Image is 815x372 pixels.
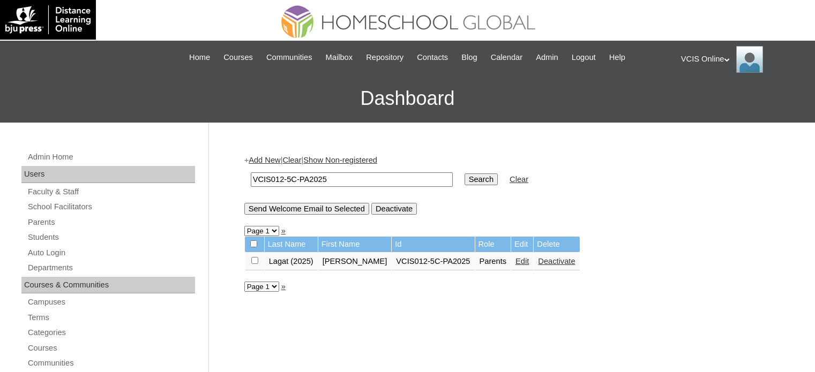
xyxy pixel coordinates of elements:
a: » [281,282,286,291]
a: Repository [361,51,409,64]
a: Departments [27,261,195,275]
a: Add New [249,156,280,164]
span: Contacts [417,51,448,64]
a: Mailbox [320,51,358,64]
a: Courses [27,341,195,355]
a: Logout [566,51,601,64]
div: Courses & Communities [21,277,195,294]
a: Parents [27,216,195,229]
a: Clear [510,175,528,184]
span: Home [189,51,210,64]
input: Search [251,172,453,187]
a: School Facilitators [27,200,195,214]
td: Delete [534,237,579,252]
a: Admin [530,51,564,64]
div: + | | [244,155,775,214]
span: Communities [266,51,312,64]
a: Admin Home [27,150,195,164]
span: Blog [461,51,477,64]
input: Send Welcome Email to Selected [244,203,369,215]
a: Home [184,51,215,64]
span: Courses [223,51,253,64]
a: Campuses [27,295,195,309]
a: » [281,226,286,235]
a: Courses [218,51,258,64]
a: Contacts [412,51,453,64]
a: Edit [515,257,529,265]
a: Auto Login [27,246,195,260]
a: Students [27,231,195,244]
td: Id [392,237,474,252]
a: Deactivate [538,257,575,265]
a: Categories [27,326,195,339]
span: Help [609,51,625,64]
span: Calendar [491,51,522,64]
input: Deactivate [371,203,417,215]
td: First Name [318,237,392,252]
a: Faculty & Staff [27,185,195,199]
a: Communities [261,51,318,64]
img: VCIS Online Admin [736,46,763,73]
td: VCIS012-5C-PA2025 [392,253,474,271]
span: Admin [536,51,558,64]
h3: Dashboard [5,74,810,123]
td: Last Name [265,237,318,252]
a: Communities [27,356,195,370]
input: Search [465,173,498,185]
span: Mailbox [326,51,353,64]
a: Help [604,51,631,64]
a: Blog [456,51,482,64]
a: Clear [282,156,301,164]
td: [PERSON_NAME] [318,253,392,271]
td: Parents [475,253,511,271]
a: Show Non-registered [303,156,377,164]
a: Terms [27,311,195,324]
span: Logout [572,51,596,64]
div: Users [21,166,195,183]
td: Lagat (2025) [265,253,318,271]
span: Repository [366,51,403,64]
td: Edit [511,237,533,252]
div: VCIS Online [681,46,804,73]
img: logo-white.png [5,5,91,34]
a: Calendar [485,51,528,64]
td: Role [475,237,511,252]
